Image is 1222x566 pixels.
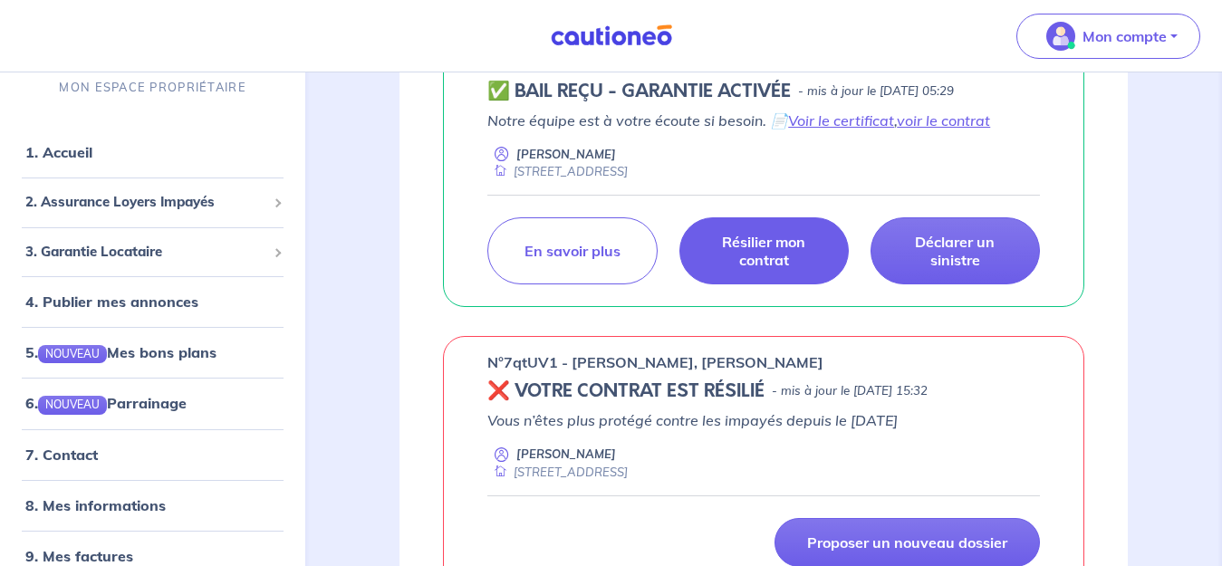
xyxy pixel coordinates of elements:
[871,217,1040,284] a: Déclarer un sinistre
[7,436,298,472] div: 7. Contact
[487,464,628,481] div: [STREET_ADDRESS]
[798,82,954,101] p: - mis à jour le [DATE] 05:29
[7,385,298,421] div: 6.NOUVEAUParrainage
[1016,14,1200,59] button: illu_account_valid_menu.svgMon compte
[487,81,1040,102] div: state: CONTRACT-VALIDATED, Context: NEW,MAYBE-CERTIFICATE,RELATIONSHIP,LESSOR-DOCUMENTS
[25,143,92,161] a: 1. Accueil
[772,382,928,400] p: - mis à jour le [DATE] 15:32
[487,110,1040,131] p: Notre équipe est à votre écoute si besoin. 📄 ,
[487,81,791,102] h5: ✅ BAIL REÇU - GARANTIE ACTIVÉE
[487,409,1040,431] p: Vous n’êtes plus protégé contre les impayés depuis le [DATE]
[487,217,657,284] a: En savoir plus
[25,293,198,311] a: 4. Publier mes annonces
[7,234,298,269] div: 3. Garantie Locataire
[1046,22,1075,51] img: illu_account_valid_menu.svg
[487,380,1040,402] div: state: REVOKED, Context: NEW,MAYBE-CERTIFICATE,RELATIONSHIP,LESSOR-DOCUMENTS
[25,394,187,412] a: 6.NOUVEAUParrainage
[487,380,765,402] h5: ❌ VOTRE CONTRAT EST RÉSILIÉ
[7,134,298,170] div: 1. Accueil
[702,233,826,269] p: Résilier mon contrat
[7,185,298,220] div: 2. Assurance Loyers Impayés
[7,486,298,523] div: 8. Mes informations
[893,233,1017,269] p: Déclarer un sinistre
[524,242,621,260] p: En savoir plus
[25,546,133,564] a: 9. Mes factures
[516,446,616,463] p: [PERSON_NAME]
[897,111,990,130] a: voir le contrat
[679,217,849,284] a: Résilier mon contrat
[25,192,266,213] span: 2. Assurance Loyers Impayés
[487,351,823,373] p: n°7qtUV1 - [PERSON_NAME], [PERSON_NAME]
[25,343,216,361] a: 5.NOUVEAUMes bons plans
[25,241,266,262] span: 3. Garantie Locataire
[788,111,894,130] a: Voir le certificat
[7,283,298,320] div: 4. Publier mes annonces
[544,24,679,47] img: Cautioneo
[487,163,628,180] div: [STREET_ADDRESS]
[1082,25,1167,47] p: Mon compte
[59,79,245,96] p: MON ESPACE PROPRIÉTAIRE
[25,495,166,513] a: 8. Mes informations
[7,334,298,370] div: 5.NOUVEAUMes bons plans
[807,533,1007,552] p: Proposer un nouveau dossier
[25,445,98,463] a: 7. Contact
[516,146,616,163] p: [PERSON_NAME]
